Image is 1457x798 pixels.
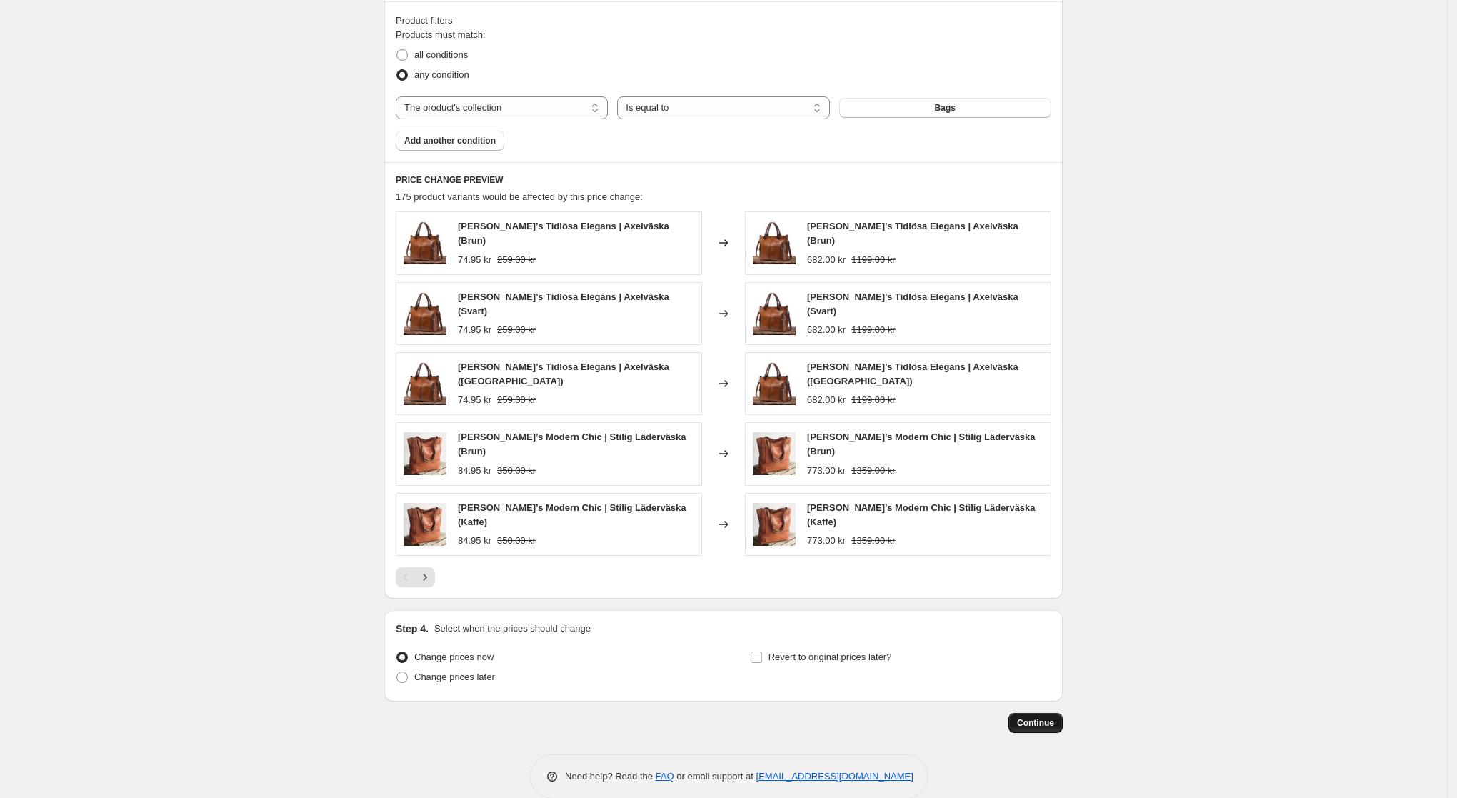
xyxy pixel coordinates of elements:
span: [PERSON_NAME]’s Tidlösa Elegans | Axelväska (Brun) [807,221,1018,246]
div: 682.00 kr [807,323,846,337]
img: Lorena_80x.webp [753,432,796,475]
span: [PERSON_NAME]’s Tidlösa Elegans | Axelväska (Svart) [458,291,669,316]
div: 74.95 kr [458,253,491,267]
span: any condition [414,69,469,80]
strike: 1359.00 kr [851,534,895,548]
img: Lorena_80x.webp [753,503,796,546]
div: 84.95 kr [458,464,491,478]
strike: 259.00 kr [497,253,536,267]
button: Add another condition [396,131,504,151]
div: Product filters [396,14,1051,28]
strike: 350.00 kr [497,534,536,548]
span: [PERSON_NAME]’s Modern Chic | Stilig Läderväska (Brun) [807,432,1036,457]
span: [PERSON_NAME]’s Tidlösa Elegans | Axelväska ([GEOGRAPHIC_DATA]) [807,361,1018,386]
span: Change prices now [414,652,494,662]
a: FAQ [656,771,674,782]
strike: 1359.00 kr [851,464,895,478]
p: Select when the prices should change [434,622,591,636]
button: Bags [839,98,1051,118]
span: or email support at [674,771,756,782]
img: 1_1_d52a6f66-78d2-4494-9ae1-709f8a4c96be_80x.png [753,292,796,335]
span: [PERSON_NAME]’s Tidlösa Elegans | Axelväska (Brun) [458,221,669,246]
span: Revert to original prices later? [768,652,892,662]
img: 1_1_d52a6f66-78d2-4494-9ae1-709f8a4c96be_80x.png [404,362,446,405]
div: 682.00 kr [807,393,846,407]
img: 1_1_d52a6f66-78d2-4494-9ae1-709f8a4c96be_80x.png [404,221,446,264]
img: 1_1_d52a6f66-78d2-4494-9ae1-709f8a4c96be_80x.png [753,362,796,405]
div: 773.00 kr [807,534,846,548]
span: all conditions [414,49,468,60]
button: Continue [1008,713,1063,733]
span: [PERSON_NAME]’s Modern Chic | Stilig Läderväska (Kaffe) [458,502,686,527]
img: Lorena_80x.webp [404,503,446,546]
img: 1_1_d52a6f66-78d2-4494-9ae1-709f8a4c96be_80x.png [404,292,446,335]
span: [PERSON_NAME]’s Tidlösa Elegans | Axelväska ([GEOGRAPHIC_DATA]) [458,361,669,386]
strike: 350.00 kr [497,464,536,478]
span: Bags [935,102,956,114]
strike: 1199.00 kr [851,393,895,407]
div: 84.95 kr [458,534,491,548]
button: Next [415,567,435,587]
div: 74.95 kr [458,393,491,407]
span: [PERSON_NAME]’s Modern Chic | Stilig Läderväska (Kaffe) [807,502,1036,527]
span: Products must match: [396,29,486,40]
img: Lorena_80x.webp [404,432,446,475]
strike: 259.00 kr [497,393,536,407]
span: Continue [1017,717,1054,729]
img: 1_1_d52a6f66-78d2-4494-9ae1-709f8a4c96be_80x.png [753,221,796,264]
strike: 1199.00 kr [851,253,895,267]
span: Change prices later [414,672,495,682]
strike: 259.00 kr [497,323,536,337]
span: Need help? Read the [565,771,656,782]
span: [PERSON_NAME]’s Tidlösa Elegans | Axelväska (Svart) [807,291,1018,316]
div: 773.00 kr [807,464,846,478]
div: 74.95 kr [458,323,491,337]
strike: 1199.00 kr [851,323,895,337]
h6: PRICE CHANGE PREVIEW [396,174,1051,186]
h2: Step 4. [396,622,429,636]
span: [PERSON_NAME]’s Modern Chic | Stilig Läderväska (Brun) [458,432,686,457]
span: Add another condition [404,135,496,146]
nav: Pagination [396,567,435,587]
div: 682.00 kr [807,253,846,267]
span: 175 product variants would be affected by this price change: [396,191,643,202]
a: [EMAIL_ADDRESS][DOMAIN_NAME] [756,771,913,782]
